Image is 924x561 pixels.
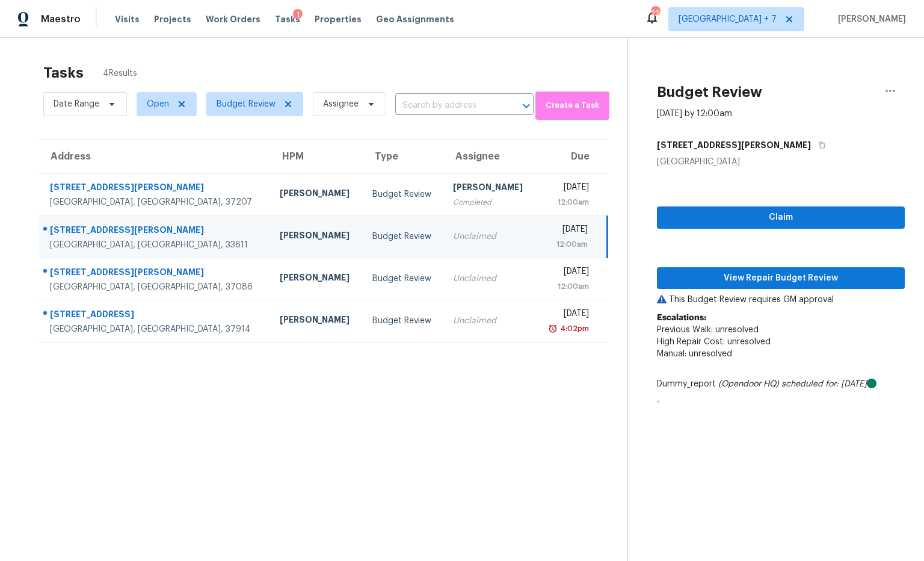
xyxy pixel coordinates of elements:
[657,314,706,322] b: Escalations:
[50,196,260,208] div: [GEOGRAPHIC_DATA], [GEOGRAPHIC_DATA], 37207
[372,315,434,327] div: Budget Review
[376,13,454,25] span: Geo Assignments
[657,139,811,151] h5: [STREET_ADDRESS][PERSON_NAME]
[535,91,609,120] button: Create a Task
[453,231,526,243] div: Unclaimed
[363,140,444,173] th: Type
[115,13,140,25] span: Visits
[372,273,434,285] div: Budget Review
[453,196,526,208] div: Completed
[518,98,535,114] button: Open
[453,181,526,196] div: [PERSON_NAME]
[50,323,260,335] div: [GEOGRAPHIC_DATA], [GEOGRAPHIC_DATA], 37914
[50,266,260,281] div: [STREET_ADDRESS][PERSON_NAME]
[453,315,526,327] div: Unclaimed
[50,181,260,196] div: [STREET_ADDRESS][PERSON_NAME]
[270,140,362,173] th: HPM
[395,96,500,115] input: Search by address
[679,13,777,25] span: [GEOGRAPHIC_DATA] + 7
[50,239,260,251] div: [GEOGRAPHIC_DATA], [GEOGRAPHIC_DATA], 33611
[50,308,260,323] div: [STREET_ADDRESS]
[453,273,526,285] div: Unclaimed
[217,98,276,110] span: Budget Review
[323,98,359,110] span: Assignee
[38,140,270,173] th: Address
[280,187,353,202] div: [PERSON_NAME]
[657,396,905,408] p: -
[667,271,895,286] span: View Repair Budget Review
[657,378,905,390] div: Dummy_report
[206,13,260,25] span: Work Orders
[541,99,603,113] span: Create a Task
[546,265,589,280] div: [DATE]
[546,280,589,293] div: 12:00am
[154,13,191,25] span: Projects
[546,308,589,323] div: [DATE]
[651,7,659,19] div: 220
[657,338,771,346] span: High Repair Cost: unresolved
[293,9,303,21] div: 1
[50,224,260,239] div: [STREET_ADDRESS][PERSON_NAME]
[546,196,589,208] div: 12:00am
[657,108,732,120] div: [DATE] by 12:00am
[280,229,353,244] div: [PERSON_NAME]
[50,281,260,293] div: [GEOGRAPHIC_DATA], [GEOGRAPHIC_DATA], 37086
[315,13,362,25] span: Properties
[781,380,867,388] i: scheduled for: [DATE]
[372,188,434,200] div: Budget Review
[41,13,81,25] span: Maestro
[103,67,137,79] span: 4 Results
[657,294,905,306] p: This Budget Review requires GM approval
[546,238,588,250] div: 12:00am
[657,86,762,98] h2: Budget Review
[147,98,169,110] span: Open
[657,206,905,229] button: Claim
[718,380,779,388] i: (Opendoor HQ)
[536,140,608,173] th: Due
[280,271,353,287] div: [PERSON_NAME]
[443,140,535,173] th: Assignee
[558,323,589,335] div: 4:02pm
[43,67,84,79] h2: Tasks
[657,156,905,168] div: [GEOGRAPHIC_DATA]
[657,326,759,334] span: Previous Walk: unresolved
[657,267,905,290] button: View Repair Budget Review
[833,13,906,25] span: [PERSON_NAME]
[811,134,827,156] button: Copy Address
[275,15,300,23] span: Tasks
[657,350,732,358] span: Manual: unresolved
[546,181,589,196] div: [DATE]
[667,210,895,225] span: Claim
[546,223,588,238] div: [DATE]
[372,231,434,243] div: Budget Review
[54,98,99,110] span: Date Range
[280,314,353,329] div: [PERSON_NAME]
[548,323,558,335] img: Overdue Alarm Icon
